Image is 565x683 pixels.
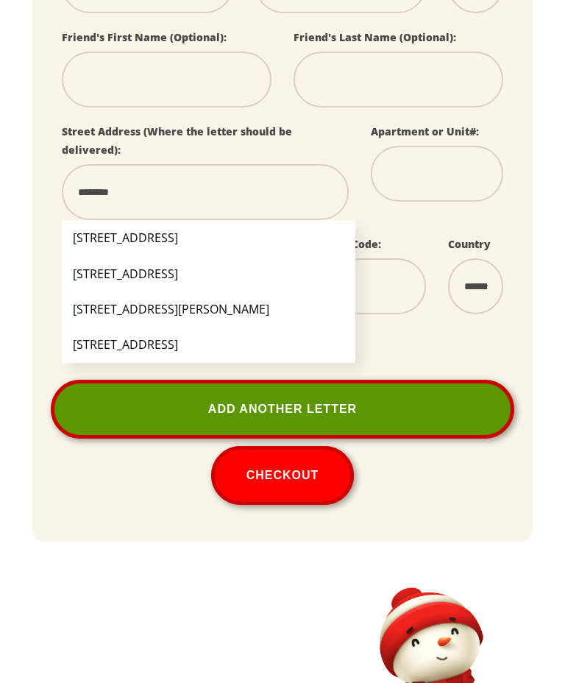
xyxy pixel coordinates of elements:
[62,291,355,327] li: [STREET_ADDRESS][PERSON_NAME]
[62,220,355,255] li: [STREET_ADDRESS]
[448,237,491,251] label: Country
[294,30,456,44] label: Friend's Last Name (Optional):
[371,124,479,138] label: Apartment or Unit#:
[62,124,292,157] label: Street Address (Where the letter should be delivered):
[62,327,355,362] li: [STREET_ADDRESS]
[211,446,355,505] button: Checkout
[62,256,355,291] li: [STREET_ADDRESS]
[51,380,514,439] a: Add Another Letter
[62,30,227,44] label: Friend's First Name (Optional):
[332,237,381,251] label: Zip Code:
